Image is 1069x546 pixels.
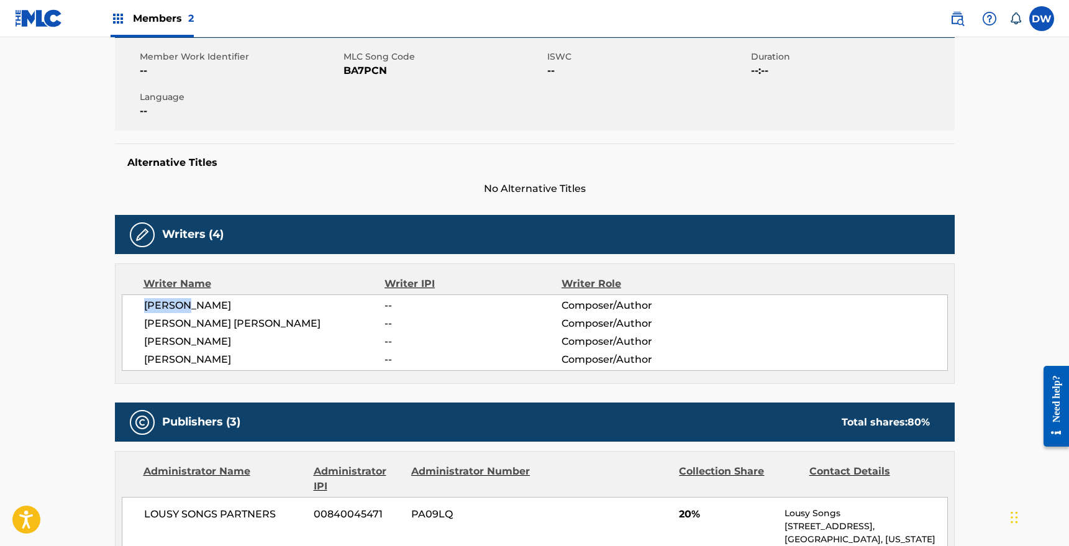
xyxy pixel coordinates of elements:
span: -- [384,334,561,349]
h5: Publishers (3) [162,415,240,429]
div: Contact Details [809,464,930,494]
span: -- [140,63,340,78]
div: Administrator Name [143,464,304,494]
span: Language [140,91,340,104]
span: Composer/Author [562,298,722,313]
span: [PERSON_NAME] [144,352,385,367]
p: Lousy Songs [785,507,947,520]
span: --:-- [751,63,952,78]
span: Member Work Identifier [140,50,340,63]
span: [PERSON_NAME] [144,334,385,349]
iframe: Chat Widget [1007,486,1069,546]
img: MLC Logo [15,9,63,27]
span: -- [384,316,561,331]
span: 2 [188,12,194,24]
span: Composer/Author [562,352,722,367]
span: ISWC [547,50,748,63]
span: -- [384,352,561,367]
span: BA7PCN [343,63,544,78]
div: Collection Share [679,464,799,494]
a: Public Search [945,6,970,31]
div: User Menu [1029,6,1054,31]
div: Writer Role [562,276,722,291]
img: search [950,11,965,26]
span: -- [140,104,340,119]
span: Composer/Author [562,316,722,331]
div: Administrator Number [411,464,532,494]
span: Members [133,11,194,25]
img: Top Rightsholders [111,11,125,26]
div: Drag [1011,499,1018,536]
span: No Alternative Titles [115,181,955,196]
div: Help [977,6,1002,31]
div: Writer Name [143,276,385,291]
span: 20% [679,507,775,522]
div: Writer IPI [384,276,562,291]
img: help [982,11,997,26]
span: -- [547,63,748,78]
h5: Alternative Titles [127,157,942,169]
iframe: Resource Center [1034,357,1069,457]
p: [STREET_ADDRESS], [785,520,947,533]
img: Writers [135,227,150,242]
span: Composer/Author [562,334,722,349]
span: PA09LQ [411,507,532,522]
div: Total shares: [842,415,930,430]
span: -- [384,298,561,313]
div: Administrator IPI [314,464,402,494]
img: Publishers [135,415,150,430]
span: 00840045471 [314,507,402,522]
span: [PERSON_NAME] [PERSON_NAME] [144,316,385,331]
div: Notifications [1009,12,1022,25]
span: 80 % [908,416,930,428]
h5: Writers (4) [162,227,224,242]
span: Duration [751,50,952,63]
span: LOUSY SONGS PARTNERS [144,507,305,522]
span: MLC Song Code [343,50,544,63]
span: [PERSON_NAME] [144,298,385,313]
